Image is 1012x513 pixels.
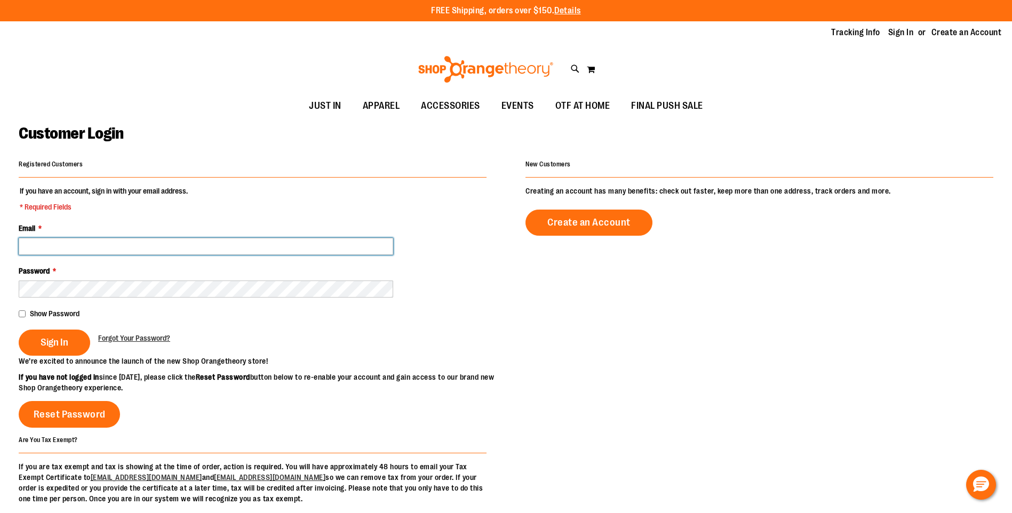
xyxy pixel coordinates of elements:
button: Sign In [19,330,90,356]
strong: Are You Tax Exempt? [19,436,78,443]
legend: If you have an account, sign in with your email address. [19,186,189,212]
span: Email [19,224,35,233]
a: OTF AT HOME [545,94,621,118]
strong: New Customers [525,161,571,168]
span: * Required Fields [20,202,188,212]
p: since [DATE], please click the button below to re-enable your account and gain access to our bran... [19,372,506,393]
p: If you are tax exempt and tax is showing at the time of order, action is required. You will have ... [19,461,487,504]
a: APPAREL [352,94,411,118]
strong: If you have not logged in [19,373,99,381]
strong: Registered Customers [19,161,83,168]
a: Reset Password [19,401,120,428]
a: Create an Account [931,27,1002,38]
span: Create an Account [547,217,631,228]
img: Shop Orangetheory [417,56,555,83]
p: FREE Shipping, orders over $150. [431,5,581,17]
span: Password [19,267,50,275]
span: JUST IN [309,94,341,118]
a: JUST IN [298,94,352,118]
a: Tracking Info [831,27,880,38]
strong: Reset Password [196,373,250,381]
span: Reset Password [34,408,106,420]
a: [EMAIL_ADDRESS][DOMAIN_NAME] [91,473,202,482]
a: [EMAIL_ADDRESS][DOMAIN_NAME] [214,473,325,482]
a: EVENTS [491,94,545,118]
span: OTF AT HOME [555,94,610,118]
span: FINAL PUSH SALE [631,94,703,118]
span: Show Password [30,309,79,318]
p: Creating an account has many benefits: check out faster, keep more than one address, track orders... [525,186,993,196]
a: Sign In [888,27,914,38]
button: Hello, have a question? Let’s chat. [966,470,996,500]
a: Details [554,6,581,15]
span: ACCESSORIES [421,94,480,118]
span: APPAREL [363,94,400,118]
span: Sign In [41,336,68,348]
span: Forgot Your Password? [98,334,170,342]
span: EVENTS [501,94,534,118]
span: Customer Login [19,124,123,142]
a: Create an Account [525,210,652,236]
a: Forgot Your Password? [98,333,170,343]
a: FINAL PUSH SALE [620,94,714,118]
p: We’re excited to announce the launch of the new Shop Orangetheory store! [19,356,506,366]
a: ACCESSORIES [410,94,491,118]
